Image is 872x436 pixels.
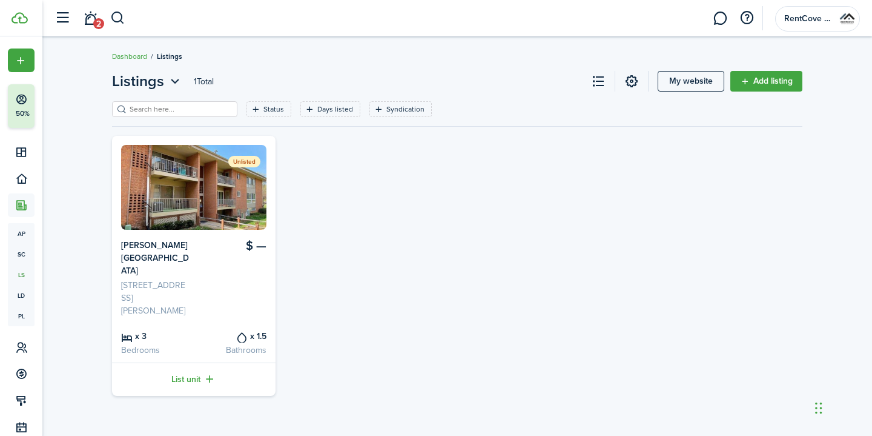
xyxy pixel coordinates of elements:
[194,75,214,88] header-page-total: 1 Total
[199,329,267,343] card-listing-title: x 1.5
[369,101,432,117] filter-tag: Open filter
[79,3,102,34] a: Notifications
[112,70,164,92] span: Listings
[15,109,30,119] p: 50%
[12,12,28,24] img: TenantCloud
[386,104,424,115] filter-tag-label: Syndication
[736,8,757,29] button: Open resource center
[127,104,233,115] input: Search here...
[8,285,35,306] a: ld
[8,244,35,264] a: sc
[815,390,822,426] div: Drag
[121,329,190,343] card-listing-title: x 3
[121,279,190,317] card-listing-description: [STREET_ADDRESS][PERSON_NAME]
[121,344,190,357] card-listing-description: Bedrooms
[8,306,35,326] a: pl
[112,70,183,92] button: Open menu
[8,264,35,285] a: ls
[8,49,35,72] button: Open menu
[93,18,104,29] span: 2
[784,15,833,23] span: RentCove Property Management
[730,71,802,92] a: Add listing
[317,104,353,115] filter-tag-label: Days listed
[708,3,732,34] a: Messaging
[110,8,125,29] button: Search
[112,51,147,62] a: Dashboard
[199,239,267,253] card-listing-title: $ —
[263,104,284,115] filter-tag-label: Status
[112,70,183,92] button: Listings
[300,101,360,117] filter-tag: Open filter
[51,7,74,30] button: Open sidebar
[199,344,267,357] card-listing-description: Bathrooms
[112,363,276,396] a: List unit
[121,239,190,277] card-listing-title: [PERSON_NAME][GEOGRAPHIC_DATA]
[8,223,35,244] a: ap
[837,9,857,29] img: RentCove Property Management
[157,51,182,62] span: Listings
[121,145,266,230] img: Listing avatar
[228,156,260,167] status: Unlisted
[811,378,872,436] iframe: Chat Widget
[246,101,291,117] filter-tag: Open filter
[658,71,724,92] a: My website
[8,84,108,128] button: 50%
